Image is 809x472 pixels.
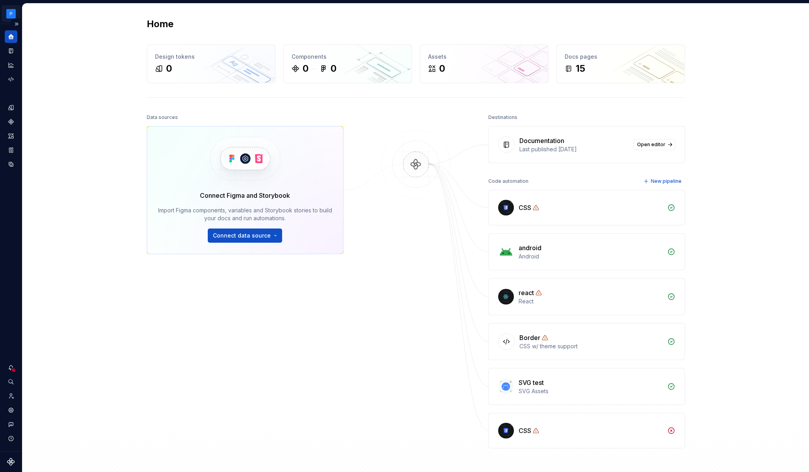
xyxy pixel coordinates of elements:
[213,232,271,240] span: Connect data source
[651,178,682,184] span: New pipeline
[166,62,172,75] div: 0
[5,404,17,416] a: Settings
[147,18,174,30] h2: Home
[519,426,531,435] div: CSS
[519,243,541,253] div: android
[5,115,17,128] a: Components
[641,176,685,187] button: New pipeline
[5,101,17,114] a: Design tokens
[5,158,17,171] a: Data sources
[11,19,22,30] button: Expand sidebar
[331,62,336,75] div: 0
[5,45,17,57] a: Documentation
[519,145,629,153] div: Last published [DATE]
[7,458,15,466] svg: Supernova Logo
[5,390,17,402] a: Invite team
[565,53,677,61] div: Docs pages
[519,253,663,260] div: Android
[556,45,685,83] a: Docs pages15
[147,45,275,83] a: Design tokens0
[420,45,549,83] a: Assets0
[303,62,308,75] div: 0
[519,288,534,297] div: react
[5,30,17,43] a: Home
[519,203,531,212] div: CSS
[158,206,332,222] div: Import Figma components, variables and Storybook stories to build your docs and run automations.
[5,418,17,431] button: Contact support
[488,112,517,123] div: Destinations
[5,59,17,71] a: Analytics
[5,144,17,156] a: Storybook stories
[155,53,267,61] div: Design tokens
[519,136,564,145] div: Documentation
[147,112,178,123] div: Data sources
[5,73,17,85] a: Code automation
[488,176,528,187] div: Code automation
[637,141,665,148] span: Open editor
[576,62,585,75] div: 15
[283,45,412,83] a: Components00
[439,62,445,75] div: 0
[519,333,540,342] div: Border
[519,342,663,350] div: CSS w/ theme support
[519,387,663,395] div: SVG Assets
[634,139,675,150] a: Open editor
[519,378,544,387] div: SVG test
[519,297,663,305] div: React
[5,361,17,374] button: Notifications
[208,229,282,243] button: Connect data source
[200,191,290,200] div: Connect Figma and Storybook
[6,9,16,19] img: c97f65f9-ff88-476c-bb7c-05e86b525b5e.png
[292,53,404,61] div: Components
[5,375,17,388] button: Search ⌘K
[428,53,540,61] div: Assets
[5,130,17,142] a: Assets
